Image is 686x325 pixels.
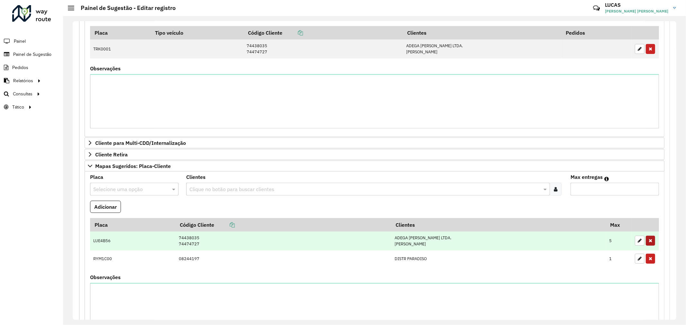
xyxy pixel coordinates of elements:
[90,26,151,40] th: Placa
[590,1,603,15] a: Contato Rápido
[282,30,303,36] a: Copiar
[391,232,606,250] td: ADEGA [PERSON_NAME] LTDA. [PERSON_NAME]
[606,232,632,250] td: 5
[90,201,121,213] button: Adicionar
[604,176,609,181] em: Máximo de clientes que serão colocados na mesma rota com os clientes informados
[243,26,403,40] th: Código Cliente
[214,222,235,228] a: Copiar
[90,40,151,58] td: TRK0001
[391,218,606,232] th: Clientes
[90,218,176,232] th: Placa
[85,137,664,148] a: Cliente para Multi-CDD/Internalização
[561,26,631,40] th: Pedidos
[95,163,171,169] span: Mapas Sugeridos: Placa-Cliente
[606,250,632,267] td: 1
[12,64,28,71] span: Pedidos
[403,40,561,58] td: ADEGA [PERSON_NAME] LTDA. [PERSON_NAME]
[571,173,603,181] label: Max entregas
[12,104,24,110] span: Tático
[151,26,243,40] th: Tipo veículo
[605,2,668,8] h3: LUCAS
[90,65,121,72] label: Observações
[176,250,391,267] td: 08244197
[90,273,121,281] label: Observações
[14,38,26,45] span: Painel
[176,218,391,232] th: Código Cliente
[90,232,176,250] td: LUE4B56
[186,173,206,181] label: Clientes
[95,140,186,145] span: Cliente para Multi-CDD/Internalização
[74,4,176,12] h2: Painel de Sugestão - Editar registro
[391,250,606,267] td: DISTR PARADISO
[13,91,32,97] span: Consultas
[13,77,33,84] span: Relatórios
[95,152,128,157] span: Cliente Retira
[90,250,176,267] td: RYM1C00
[90,173,103,181] label: Placa
[606,218,632,232] th: Max
[403,26,561,40] th: Clientes
[85,149,664,160] a: Cliente Retira
[176,232,391,250] td: 74438035 74474727
[13,51,51,58] span: Painel de Sugestão
[605,8,668,14] span: [PERSON_NAME] [PERSON_NAME]
[85,161,664,171] a: Mapas Sugeridos: Placa-Cliente
[243,40,403,58] td: 74438035 74474727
